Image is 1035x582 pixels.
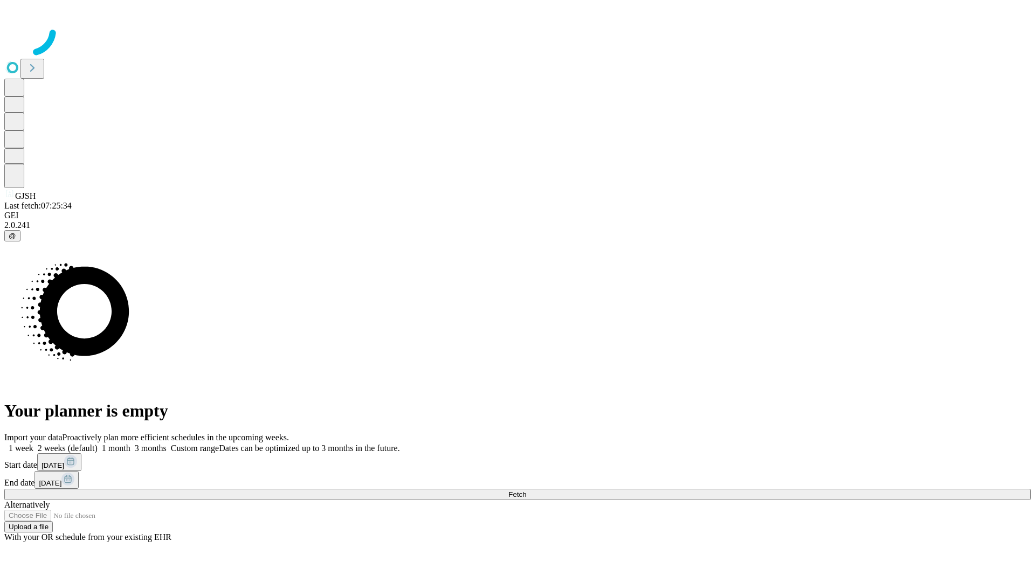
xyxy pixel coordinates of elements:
[37,453,81,471] button: [DATE]
[4,230,20,241] button: @
[9,232,16,240] span: @
[4,201,72,210] span: Last fetch: 07:25:34
[4,211,1031,220] div: GEI
[9,444,33,453] span: 1 week
[4,532,171,542] span: With your OR schedule from your existing EHR
[38,444,98,453] span: 2 weeks (default)
[63,433,289,442] span: Proactively plan more efficient schedules in the upcoming weeks.
[4,401,1031,421] h1: Your planner is empty
[15,191,36,200] span: GJSH
[171,444,219,453] span: Custom range
[508,490,526,498] span: Fetch
[4,220,1031,230] div: 2.0.241
[39,479,61,487] span: [DATE]
[4,521,53,532] button: Upload a file
[102,444,130,453] span: 1 month
[219,444,399,453] span: Dates can be optimized up to 3 months in the future.
[4,500,50,509] span: Alternatively
[34,471,79,489] button: [DATE]
[4,489,1031,500] button: Fetch
[4,453,1031,471] div: Start date
[4,433,63,442] span: Import your data
[135,444,167,453] span: 3 months
[42,461,64,469] span: [DATE]
[4,471,1031,489] div: End date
